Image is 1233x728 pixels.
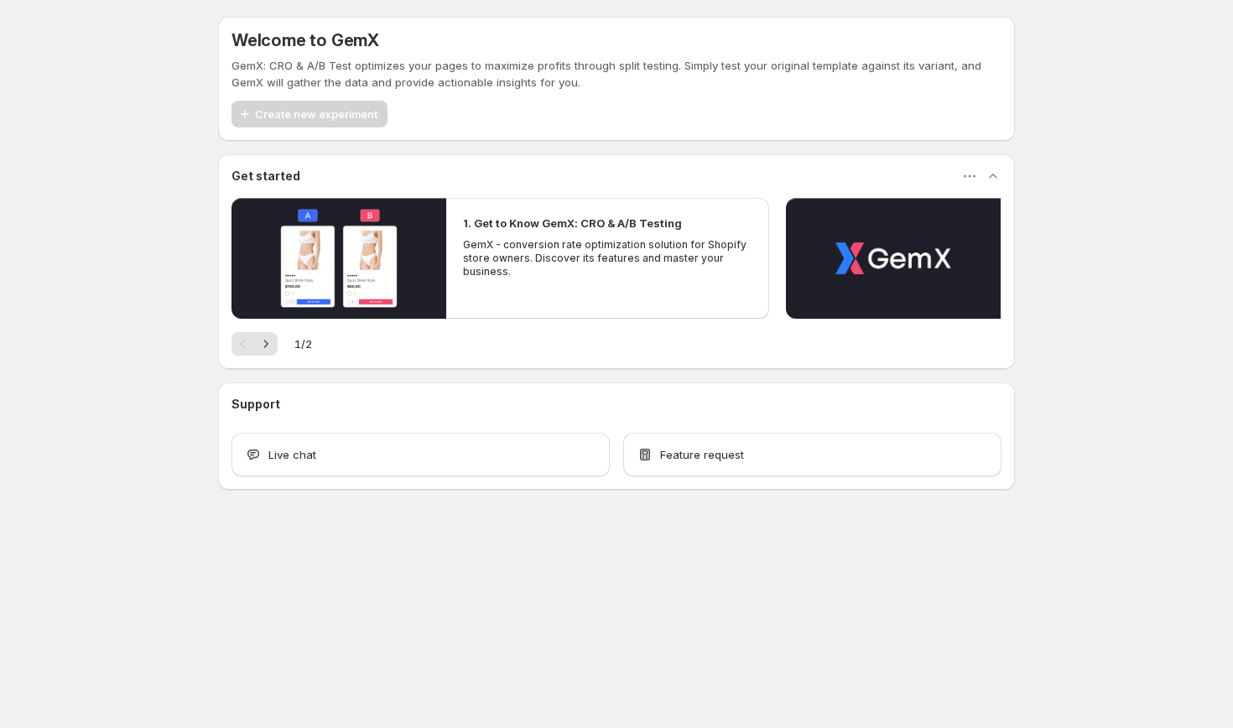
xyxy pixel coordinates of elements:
[232,30,379,50] h5: Welcome to GemX
[294,335,312,352] span: 1 / 2
[254,332,278,356] button: Next
[660,446,744,463] span: Feature request
[232,57,1001,91] p: GemX: CRO & A/B Test optimizes your pages to maximize profits through split testing. Simply test ...
[463,238,752,278] p: GemX - conversion rate optimization solution for Shopify store owners. Discover its features and ...
[232,168,300,185] h3: Get started
[786,198,1001,319] button: Play video
[232,332,278,356] nav: Pagination
[232,198,446,319] button: Play video
[463,215,682,231] h2: 1. Get to Know GemX: CRO & A/B Testing
[232,396,280,413] h3: Support
[268,446,316,463] span: Live chat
